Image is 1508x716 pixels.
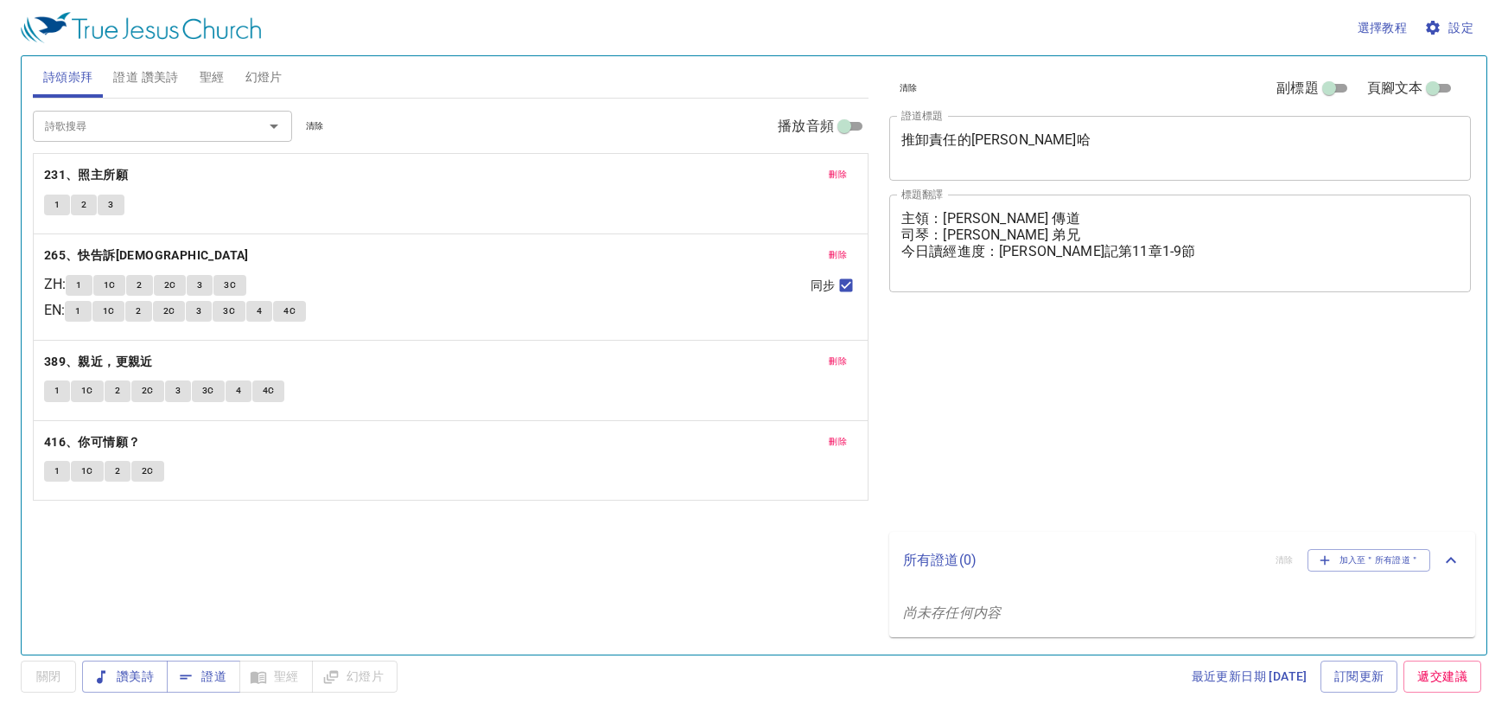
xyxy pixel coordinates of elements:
[175,383,181,399] span: 3
[283,304,296,319] span: 4C
[81,383,93,399] span: 1C
[1403,661,1481,693] a: 遞交建議
[164,278,176,293] span: 2C
[181,666,226,687] span: 證道
[54,197,60,213] span: 1
[81,197,86,213] span: 2
[829,167,847,182] span: 刪除
[1421,12,1480,44] button: 設定
[778,116,834,137] span: 播放音頻
[262,114,286,138] button: Open
[21,12,261,43] img: True Jesus Church
[142,383,154,399] span: 2C
[44,432,141,453] b: 416、你可情願？
[829,354,847,369] span: 刪除
[1417,666,1467,687] span: 遞交建議
[44,164,128,186] b: 231、照主所願
[115,463,120,479] span: 2
[1428,17,1473,39] span: 設定
[137,278,142,293] span: 2
[818,164,857,185] button: 刪除
[192,380,225,401] button: 3C
[829,247,847,263] span: 刪除
[44,164,131,186] button: 231、照主所願
[76,278,81,293] span: 1
[224,278,236,293] span: 3C
[54,463,60,479] span: 1
[296,116,334,137] button: 清除
[125,301,151,322] button: 2
[92,301,125,322] button: 1C
[818,245,857,265] button: 刪除
[105,380,130,401] button: 2
[104,278,116,293] span: 1C
[136,304,141,319] span: 2
[71,461,104,482] button: 1C
[113,67,178,88] span: 證道 讚美詩
[889,78,928,99] button: 清除
[131,380,164,401] button: 2C
[165,380,191,401] button: 3
[197,278,202,293] span: 3
[75,304,80,319] span: 1
[54,383,60,399] span: 1
[252,380,285,401] button: 4C
[223,304,235,319] span: 3C
[200,67,225,88] span: 聖經
[44,351,156,373] button: 389、親近，更親近
[226,380,251,401] button: 4
[44,245,249,266] b: 265、快告訴[DEMOGRAPHIC_DATA]
[154,275,187,296] button: 2C
[81,463,93,479] span: 1C
[71,195,97,215] button: 2
[901,210,1459,276] textarea: 主領：[PERSON_NAME] 傳道 司琴：[PERSON_NAME] 弟兄 今日讀經進度：[PERSON_NAME]記第11章1-9節
[103,304,115,319] span: 1C
[1320,661,1398,693] a: 訂閱更新
[65,301,91,322] button: 1
[263,383,275,399] span: 4C
[44,432,143,453] button: 416、你可情願？
[186,301,212,322] button: 3
[126,275,152,296] button: 2
[273,301,306,322] button: 4C
[1185,661,1314,693] a: 最近更新日期 [DATE]
[1367,78,1423,99] span: 頁腳文本
[882,310,1357,525] iframe: from-child
[115,383,120,399] span: 2
[43,67,93,88] span: 詩頌崇拜
[108,197,113,213] span: 3
[163,304,175,319] span: 2C
[818,432,857,452] button: 刪除
[44,195,70,215] button: 1
[236,383,241,399] span: 4
[44,380,70,401] button: 1
[1192,666,1308,687] span: 最近更新日期 [DATE]
[187,275,213,296] button: 3
[213,275,246,296] button: 3C
[142,463,154,479] span: 2C
[71,380,104,401] button: 1C
[246,301,272,322] button: 4
[131,461,164,482] button: 2C
[96,666,154,687] span: 讚美詩
[306,118,324,134] span: 清除
[903,550,1262,571] p: 所有證道 ( 0 )
[44,300,65,321] p: EN :
[44,351,153,373] b: 389、親近，更親近
[44,274,66,295] p: ZH :
[153,301,186,322] button: 2C
[66,275,92,296] button: 1
[818,351,857,372] button: 刪除
[196,304,201,319] span: 3
[44,461,70,482] button: 1
[1334,666,1384,687] span: 訂閱更新
[105,461,130,482] button: 2
[93,275,126,296] button: 1C
[903,604,1001,621] i: 尚未存任何内容
[1308,549,1431,572] button: 加入至＂所有證道＂
[245,67,283,88] span: 幻燈片
[257,304,262,319] span: 4
[202,383,214,399] span: 3C
[213,301,245,322] button: 3C
[1358,17,1408,39] span: 選擇教程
